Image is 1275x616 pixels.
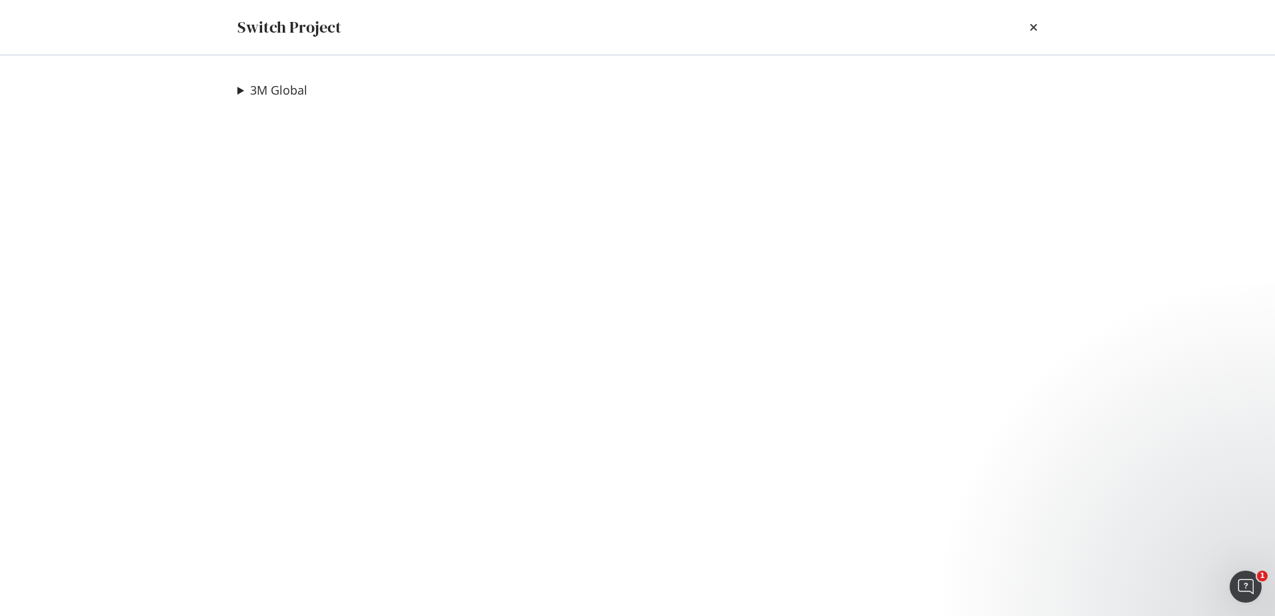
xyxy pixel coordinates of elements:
div: Switch Project [237,16,341,39]
summary: 3M Global [237,82,307,99]
a: 3M Global [250,83,307,97]
iframe: Intercom live chat [1230,571,1262,603]
span: 1 [1257,571,1268,581]
div: times [1030,16,1038,39]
